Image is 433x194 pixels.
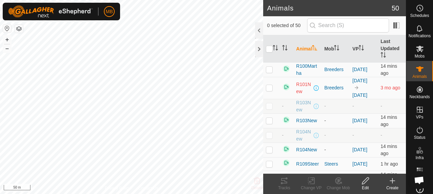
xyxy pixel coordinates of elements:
[267,22,307,29] span: 0 selected of 50
[416,115,423,119] span: VPs
[414,135,425,139] span: Status
[381,103,382,109] span: -
[105,185,130,191] a: Privacy Policy
[334,46,339,51] p-sorticon: Activate to sort
[415,54,425,58] span: Mobs
[298,185,325,191] div: Change VP
[359,46,364,51] p-sorticon: Activate to sort
[324,117,347,124] div: -
[379,185,406,191] div: Create
[381,114,397,127] span: 26 Sept 2025, 11:03 am
[324,146,347,153] div: -
[294,35,322,63] th: Animal
[354,85,359,90] img: to
[381,132,382,138] span: -
[392,3,399,13] span: 50
[296,146,317,153] span: R104New
[352,92,367,98] a: [DATE]
[409,95,430,99] span: Neckbands
[138,185,158,191] a: Contact Us
[106,8,113,15] span: MB
[282,103,284,109] span: -
[312,46,317,51] p-sorticon: Activate to sort
[324,103,347,110] div: -
[381,172,397,184] span: 26 Sept 2025, 11:03 am
[3,44,11,52] button: –
[296,160,319,168] span: R109Steer
[325,185,352,191] div: Change Mob
[324,160,347,168] div: Steers
[282,145,290,153] img: returning on
[352,67,367,72] a: [DATE]
[296,99,312,113] span: R103New
[324,66,347,73] div: Breeders
[352,185,379,191] div: Edit
[410,14,429,18] span: Schedules
[350,35,378,63] th: VP
[324,84,347,91] div: Breeders
[352,78,367,83] a: [DATE]
[322,35,350,63] th: Mob
[381,63,397,76] span: 26 Sept 2025, 11:03 am
[271,185,298,191] div: Tracks
[324,132,347,139] div: -
[15,25,23,33] button: Map Layers
[296,63,319,77] span: R100Martha
[3,36,11,44] button: +
[411,176,428,180] span: Heatmap
[8,5,93,18] img: Gallagher Logo
[282,83,290,91] img: returning on
[282,173,290,181] img: returning on
[415,156,424,160] span: Infra
[381,161,398,167] span: 26 Sept 2025, 10:03 am
[282,46,288,51] p-sorticon: Activate to sort
[352,132,354,138] app-display-virtual-paddock-transition: -
[282,116,290,124] img: returning on
[352,147,367,152] a: [DATE]
[378,35,406,63] th: Last Updated
[296,117,317,124] span: R103New
[409,34,431,38] span: Notifications
[282,159,290,167] img: returning on
[410,171,428,189] div: Open chat
[296,128,312,143] span: R104New
[273,46,278,51] p-sorticon: Activate to sort
[381,53,386,59] p-sorticon: Activate to sort
[352,118,367,123] a: [DATE]
[267,4,392,12] h2: Animals
[296,81,312,95] span: R101New
[352,103,354,109] app-display-virtual-paddock-transition: -
[381,85,400,90] span: 22 June 2025, 9:33 am
[352,161,367,167] a: [DATE]
[3,24,11,33] button: Reset Map
[381,144,397,156] span: 26 Sept 2025, 11:03 am
[282,65,290,73] img: returning on
[412,74,427,79] span: Animals
[307,18,389,33] input: Search (S)
[282,132,284,138] span: -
